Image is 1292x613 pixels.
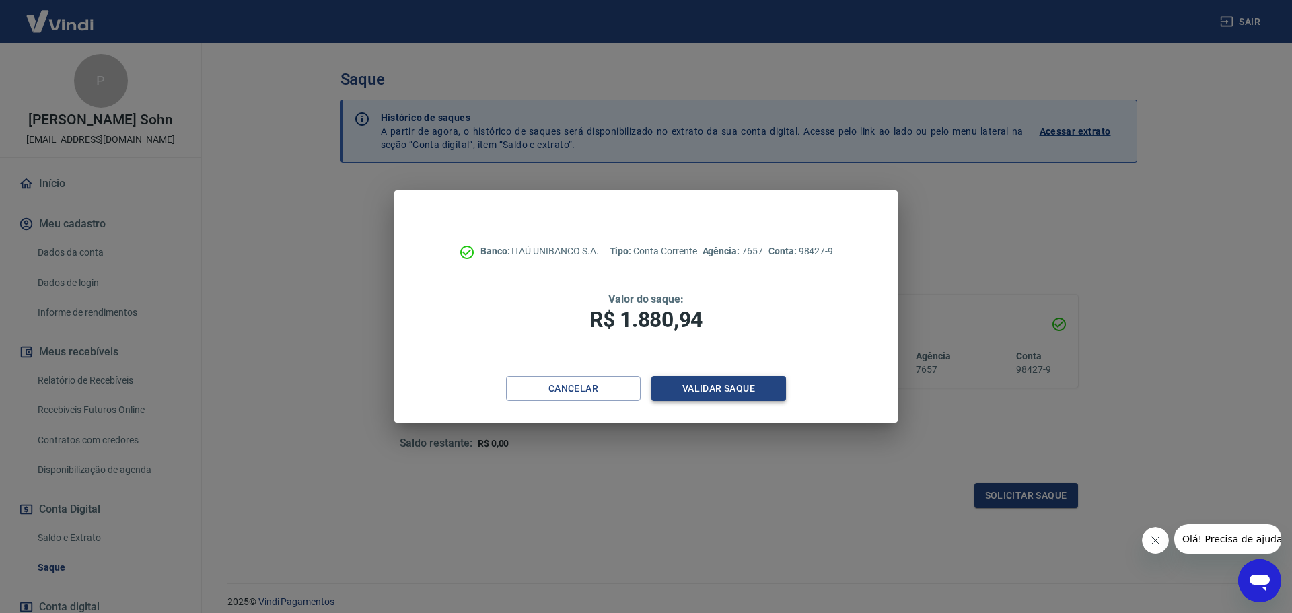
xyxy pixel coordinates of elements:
[1174,524,1281,554] iframe: Mensagem da empresa
[703,246,742,256] span: Agência:
[651,376,786,401] button: Validar saque
[608,293,684,305] span: Valor do saque:
[589,307,703,332] span: R$ 1.880,94
[506,376,641,401] button: Cancelar
[610,246,634,256] span: Tipo:
[610,244,697,258] p: Conta Corrente
[8,9,113,20] span: Olá! Precisa de ajuda?
[703,244,763,258] p: 7657
[480,246,512,256] span: Banco:
[768,246,799,256] span: Conta:
[1238,559,1281,602] iframe: Botão para abrir a janela de mensagens
[768,244,833,258] p: 98427-9
[1142,527,1169,554] iframe: Fechar mensagem
[480,244,599,258] p: ITAÚ UNIBANCO S.A.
